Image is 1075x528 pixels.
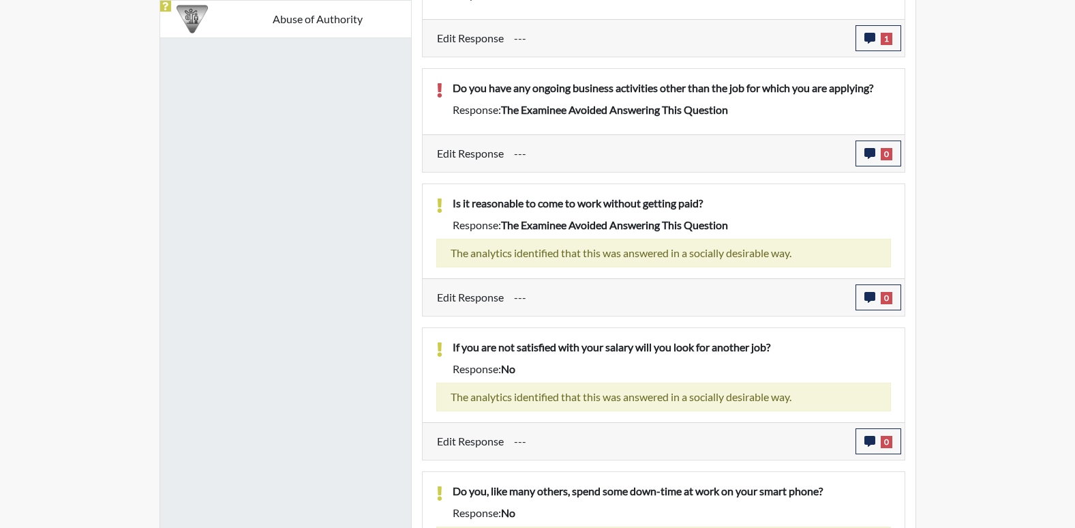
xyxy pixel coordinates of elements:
div: Update the test taker's response, the change might impact the score [504,141,856,166]
p: If you are not satisfied with your salary will you look for another job? [453,339,891,355]
div: The analytics identified that this was answered in a socially desirable way. [436,383,891,411]
div: Update the test taker's response, the change might impact the score [504,284,856,310]
span: 1 [881,33,892,45]
span: 0 [881,148,892,160]
label: Edit Response [437,25,504,51]
div: Response: [442,102,901,118]
span: no [501,362,515,375]
button: 0 [856,284,901,310]
div: Response: [442,217,901,233]
label: Edit Response [437,141,504,166]
div: Response: [442,361,901,377]
button: 1 [856,25,901,51]
span: 0 [881,292,892,304]
p: Do you have any ongoing business activities other than the job for which you are applying? [453,80,891,96]
div: Response: [442,505,901,521]
p: Is it reasonable to come to work without getting paid? [453,195,891,211]
span: The examinee avoided answering this question [501,103,728,116]
p: Do you, like many others, spend some down-time at work on your smart phone? [453,483,891,499]
img: CATEGORY%20ICON-01.94e51fac.png [177,3,208,35]
span: 0 [881,436,892,448]
span: The examinee avoided answering this question [501,218,728,231]
button: 0 [856,141,901,166]
label: Edit Response [437,284,504,310]
label: Edit Response [437,428,504,454]
div: The analytics identified that this was answered in a socially desirable way. [436,239,891,267]
div: Update the test taker's response, the change might impact the score [504,25,856,51]
div: Update the test taker's response, the change might impact the score [504,428,856,454]
span: no [501,506,515,519]
button: 0 [856,428,901,454]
